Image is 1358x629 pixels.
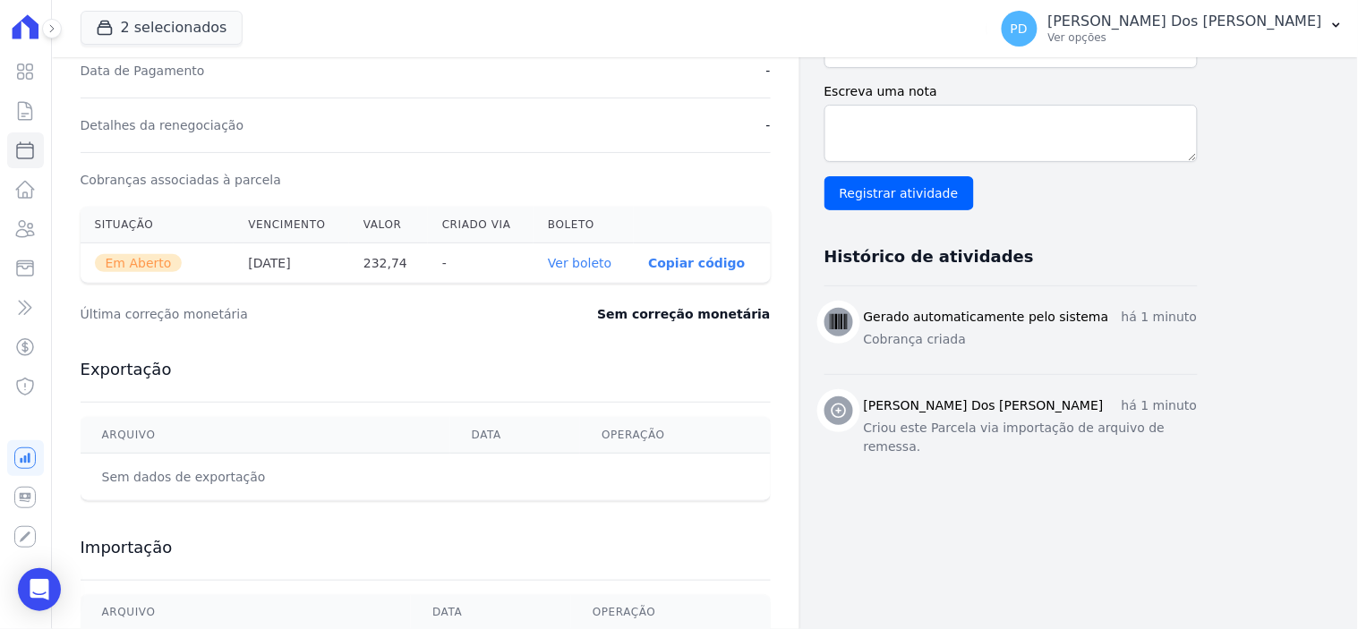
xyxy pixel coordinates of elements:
div: Open Intercom Messenger [18,568,61,611]
dt: Data de Pagamento [81,62,205,80]
h3: Importação [81,537,771,558]
h3: Histórico de atividades [824,246,1034,268]
p: Cobrança criada [864,330,1198,349]
span: Em Aberto [95,254,183,272]
h3: Exportação [81,359,771,380]
th: [DATE] [234,243,349,284]
th: Valor [349,207,428,243]
th: Arquivo [81,417,450,454]
th: Data [450,417,580,454]
th: Vencimento [234,207,349,243]
h3: [PERSON_NAME] Dos [PERSON_NAME] [864,396,1104,415]
p: Ver opções [1048,30,1322,45]
dd: Sem correção monetária [597,305,770,323]
td: Sem dados de exportação [81,454,450,501]
p: há 1 minuto [1122,308,1198,327]
h3: Gerado automaticamente pelo sistema [864,308,1109,327]
p: Criou este Parcela via importação de arquivo de remessa. [864,419,1198,456]
th: Situação [81,207,235,243]
dt: Cobranças associadas à parcela [81,171,281,189]
dt: Detalhes da renegociação [81,116,244,134]
th: - [428,243,534,284]
button: Copiar código [648,256,745,270]
span: PD [1011,22,1028,35]
th: Boleto [534,207,634,243]
input: Registrar atividade [824,176,974,210]
label: Escreva uma nota [824,82,1198,101]
th: Operação [580,417,770,454]
th: Criado via [428,207,534,243]
button: PD [PERSON_NAME] Dos [PERSON_NAME] Ver opções [987,4,1358,54]
a: Ver boleto [548,256,611,270]
dt: Última correção monetária [81,305,489,323]
p: [PERSON_NAME] Dos [PERSON_NAME] [1048,13,1322,30]
button: 2 selecionados [81,11,243,45]
dd: - [766,62,771,80]
dd: - [766,116,771,134]
th: 232,74 [349,243,428,284]
p: há 1 minuto [1122,396,1198,415]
